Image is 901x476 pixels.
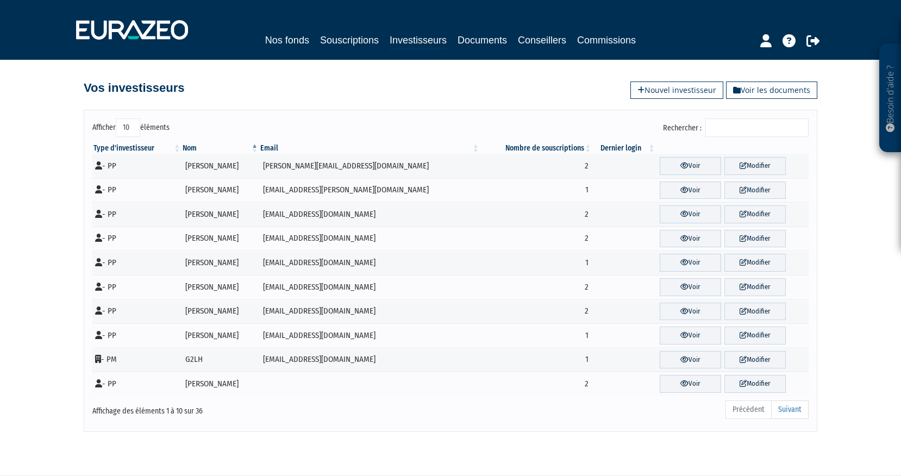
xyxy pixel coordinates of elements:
td: 1 [480,323,592,348]
td: [EMAIL_ADDRESS][DOMAIN_NAME] [259,299,480,324]
p: Besoin d'aide ? [884,49,897,147]
td: 2 [480,154,592,178]
td: - PP [92,372,182,396]
td: G2LH [182,348,259,372]
a: Nos fonds [265,33,309,48]
a: Modifier [724,278,786,296]
a: Modifier [724,230,786,248]
div: Affichage des éléments 1 à 10 sur 36 [92,399,381,417]
a: Nouvel investisseur [630,82,723,99]
a: Conseillers [518,33,566,48]
td: [EMAIL_ADDRESS][DOMAIN_NAME] [259,348,480,372]
td: 2 [480,275,592,299]
a: Voir [660,157,721,175]
th: Nombre de souscriptions : activer pour trier la colonne par ordre croissant [480,143,592,154]
a: Modifier [724,205,786,223]
th: Type d'investisseur : activer pour trier la colonne par ordre croissant [92,143,182,154]
td: [PERSON_NAME] [182,299,259,324]
td: 1 [480,250,592,275]
a: Voir [660,205,721,223]
a: Modifier [724,181,786,199]
td: - PP [92,178,182,203]
a: Voir [660,375,721,393]
td: [PERSON_NAME] [182,323,259,348]
td: - PP [92,202,182,227]
a: Voir [660,351,721,369]
td: [PERSON_NAME] [182,275,259,299]
td: [PERSON_NAME] [182,250,259,275]
th: Dernier login : activer pour trier la colonne par ordre croissant [592,143,656,154]
a: Suivant [771,400,809,419]
th: Nom : activer pour trier la colonne par ordre d&eacute;croissant [182,143,259,154]
td: - PP [92,250,182,275]
td: 1 [480,348,592,372]
td: - PP [92,299,182,324]
td: 2 [480,299,592,324]
td: [PERSON_NAME] [182,178,259,203]
a: Modifier [724,375,786,393]
td: - PP [92,154,182,178]
td: [PERSON_NAME] [182,202,259,227]
a: Voir [660,254,721,272]
td: - PP [92,275,182,299]
td: 2 [480,202,592,227]
td: [EMAIL_ADDRESS][DOMAIN_NAME] [259,323,480,348]
td: [PERSON_NAME] [182,154,259,178]
td: - PM [92,348,182,372]
td: [PERSON_NAME][EMAIL_ADDRESS][DOMAIN_NAME] [259,154,480,178]
img: 1732889491-logotype_eurazeo_blanc_rvb.png [76,20,188,40]
label: Rechercher : [663,118,809,137]
a: Modifier [724,157,786,175]
td: 1 [480,178,592,203]
a: Commissions [577,33,636,48]
th: Email : activer pour trier la colonne par ordre croissant [259,143,480,154]
a: Modifier [724,327,786,345]
a: Souscriptions [320,33,379,48]
a: Voir les documents [726,82,817,99]
a: Voir [660,278,721,296]
a: Modifier [724,254,786,272]
a: Voir [660,327,721,345]
a: Investisseurs [390,33,447,49]
a: Modifier [724,351,786,369]
a: Voir [660,230,721,248]
a: Voir [660,303,721,321]
a: Voir [660,181,721,199]
td: [EMAIL_ADDRESS][DOMAIN_NAME] [259,202,480,227]
a: Modifier [724,303,786,321]
h4: Vos investisseurs [84,82,184,95]
td: [PERSON_NAME] [182,372,259,396]
td: - PP [92,323,182,348]
a: Documents [458,33,507,48]
td: [EMAIL_ADDRESS][DOMAIN_NAME] [259,227,480,251]
th: &nbsp; [656,143,809,154]
td: - PP [92,227,182,251]
label: Afficher éléments [92,118,170,137]
td: [EMAIL_ADDRESS][DOMAIN_NAME] [259,275,480,299]
td: 2 [480,372,592,396]
input: Rechercher : [705,118,809,137]
td: 2 [480,227,592,251]
td: [EMAIL_ADDRESS][DOMAIN_NAME] [259,250,480,275]
td: [EMAIL_ADDRESS][PERSON_NAME][DOMAIN_NAME] [259,178,480,203]
td: [PERSON_NAME] [182,227,259,251]
select: Afficheréléments [116,118,140,137]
